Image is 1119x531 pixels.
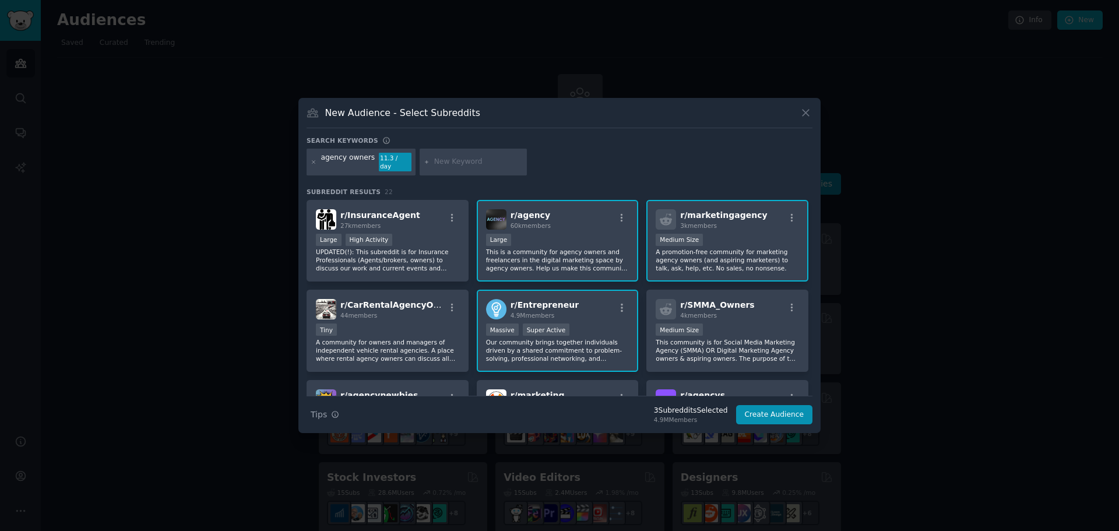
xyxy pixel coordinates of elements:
[311,409,327,421] span: Tips
[680,222,717,229] span: 3k members
[486,338,629,363] p: Our community brings together individuals driven by a shared commitment to problem-solving, profe...
[486,209,506,230] img: agency
[321,153,375,171] div: agency owners
[680,300,754,310] span: r/ SMMA_Owners
[307,188,381,196] span: Subreddit Results
[316,234,342,246] div: Large
[654,406,728,416] div: 3 Subreddit s Selected
[325,107,480,119] h3: New Audience - Select Subreddits
[307,136,378,145] h3: Search keywords
[316,389,336,410] img: agencynewbies
[486,389,506,410] img: marketing
[523,323,570,336] div: Super Active
[654,416,728,424] div: 4.9M Members
[511,391,565,400] span: r/ marketing
[680,312,717,319] span: 4k members
[340,210,420,220] span: r/ InsuranceAgent
[385,188,393,195] span: 22
[316,209,336,230] img: InsuranceAgent
[379,153,411,171] div: 11.3 / day
[656,323,703,336] div: Medium Size
[316,299,336,319] img: CarRentalAgencyOwners
[511,222,551,229] span: 60k members
[486,248,629,272] p: This is a community for agency owners and freelancers in the digital marketing space by agency ow...
[486,323,519,336] div: Massive
[680,391,725,400] span: r/ agencys
[656,338,799,363] p: This community is for Social Media Marketing Agency (SMMA) OR Digital Marketing Agency owners & a...
[656,248,799,272] p: A promotion-free community for marketing agency owners (and aspiring marketers) to talk, ask, hel...
[340,300,461,310] span: r/ CarRentalAgencyOwners
[340,312,377,319] span: 44 members
[656,389,676,410] img: agencys
[680,210,767,220] span: r/ marketingagency
[307,405,343,425] button: Tips
[340,222,381,229] span: 27k members
[434,157,523,167] input: New Keyword
[316,338,459,363] p: A community for owners and managers of independent vehicle rental agencies. A place where rental ...
[346,234,393,246] div: High Activity
[340,391,418,400] span: r/ agencynewbies
[511,312,555,319] span: 4.9M members
[316,248,459,272] p: UPDATED(!): This subreddit is for Insurance Professionals (Agents/brokers, owners) to discuss our...
[316,323,337,336] div: Tiny
[656,234,703,246] div: Medium Size
[486,234,512,246] div: Large
[511,210,550,220] span: r/ agency
[736,405,813,425] button: Create Audience
[486,299,506,319] img: Entrepreneur
[511,300,579,310] span: r/ Entrepreneur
